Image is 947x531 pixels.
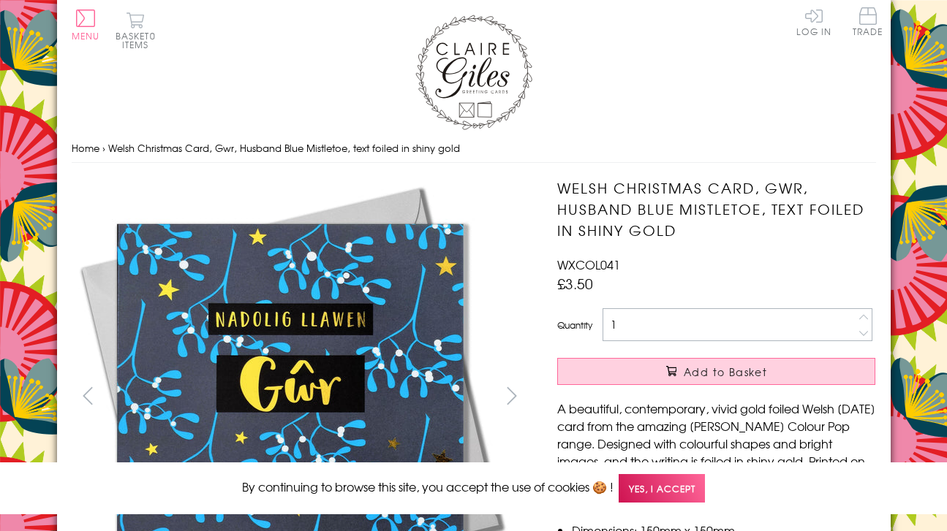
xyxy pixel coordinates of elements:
[116,12,156,49] button: Basket0 items
[557,400,875,505] p: A beautiful, contemporary, vivid gold foiled Welsh [DATE] card from the amazing [PERSON_NAME] Col...
[796,7,831,36] a: Log In
[495,379,528,412] button: next
[122,29,156,51] span: 0 items
[102,141,105,155] span: ›
[72,134,876,164] nav: breadcrumbs
[619,474,705,503] span: Yes, I accept
[557,273,593,294] span: £3.50
[108,141,460,155] span: Welsh Christmas Card, Gwr, Husband Blue Mistletoe, text foiled in shiny gold
[72,9,100,40] button: Menu
[415,15,532,130] img: Claire Giles Greetings Cards
[557,256,620,273] span: WXCOL041
[853,7,883,39] a: Trade
[72,141,99,155] a: Home
[72,379,105,412] button: prev
[557,177,875,240] h1: Welsh Christmas Card, Gwr, Husband Blue Mistletoe, text foiled in shiny gold
[853,7,883,36] span: Trade
[684,364,767,379] span: Add to Basket
[557,318,592,332] label: Quantity
[557,358,875,385] button: Add to Basket
[72,29,100,42] span: Menu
